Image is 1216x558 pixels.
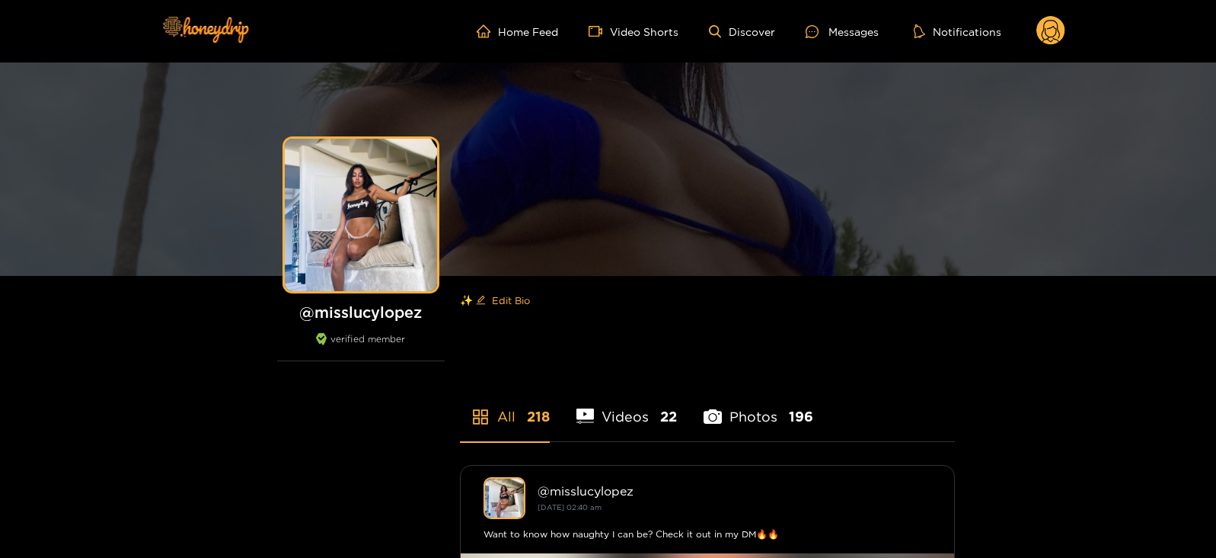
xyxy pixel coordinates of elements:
[277,303,445,322] h1: @ misslucylopez
[477,24,558,38] a: Home Feed
[709,25,775,38] a: Discover
[484,477,525,519] img: misslucylopez
[789,407,813,426] span: 196
[660,407,677,426] span: 22
[909,24,1006,39] button: Notifications
[476,295,486,306] span: edit
[806,23,879,40] div: Messages
[460,276,955,325] div: ✨
[576,373,678,441] li: Videos
[527,407,550,426] span: 218
[460,373,550,441] li: All
[471,408,490,426] span: appstore
[538,503,602,511] small: [DATE] 02:40 am
[484,527,931,542] div: Want to know how naughty I can be? Check it out in my DM🔥🔥
[492,293,530,308] span: Edit Bio
[277,333,445,361] div: verified member
[589,24,610,38] span: video-camera
[477,24,498,38] span: home
[704,373,813,441] li: Photos
[589,24,678,38] a: Video Shorts
[538,484,931,498] div: @ misslucylopez
[473,288,533,313] button: editEdit Bio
